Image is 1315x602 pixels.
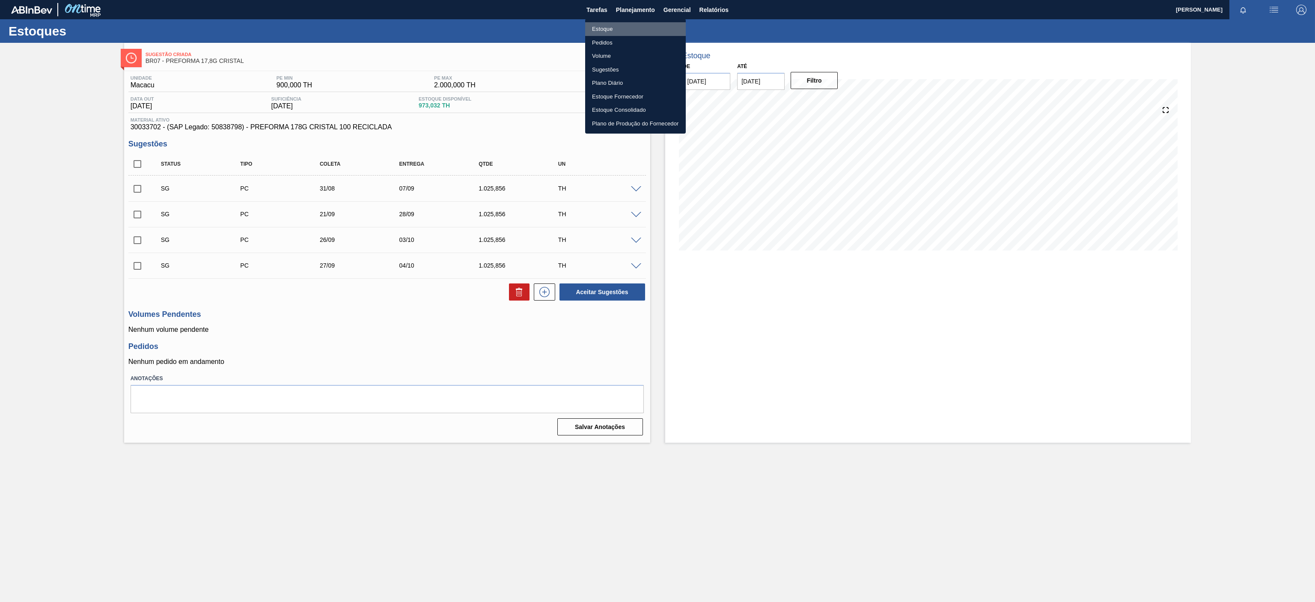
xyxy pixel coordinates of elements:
a: Sugestões [585,63,686,77]
a: Pedidos [585,36,686,50]
a: Estoque Fornecedor [585,90,686,104]
a: Estoque Consolidado [585,103,686,117]
a: Volume [585,49,686,63]
a: Estoque [585,22,686,36]
a: Plano Diário [585,76,686,90]
a: Plano de Produção do Fornecedor [585,117,686,131]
